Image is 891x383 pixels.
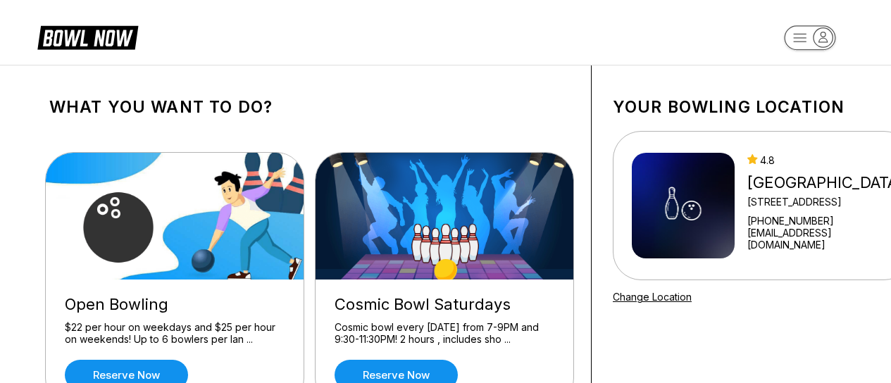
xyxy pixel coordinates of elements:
[613,291,692,303] a: Change Location
[65,321,285,346] div: $22 per hour on weekdays and $25 per hour on weekends! Up to 6 bowlers per lan ...
[316,153,575,280] img: Cosmic Bowl Saturdays
[632,153,735,258] img: Midway Berkeley Springs
[335,321,554,346] div: Cosmic bowl every [DATE] from 7-9PM and 9:30-11:30PM! 2 hours , includes sho ...
[49,97,570,117] h1: What you want to do?
[65,295,285,314] div: Open Bowling
[335,295,554,314] div: Cosmic Bowl Saturdays
[46,153,305,280] img: Open Bowling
